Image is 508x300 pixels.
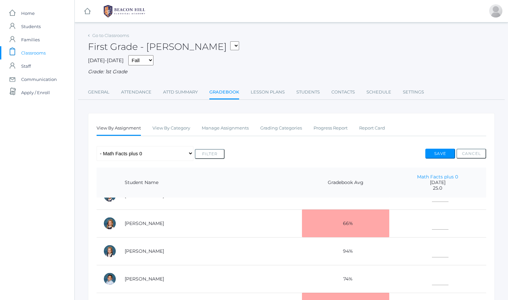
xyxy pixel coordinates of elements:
[21,46,46,59] span: Classrooms
[489,4,502,18] div: Jaimie Watson
[260,122,302,135] a: Grading Categories
[417,174,458,180] a: Math Facts plus 0
[88,57,124,63] span: [DATE]-[DATE]
[302,237,389,265] td: 94%
[359,122,385,135] a: Report Card
[366,86,391,99] a: Schedule
[251,86,285,99] a: Lesson Plans
[103,217,116,230] div: Gracelyn Lavallee
[125,220,164,226] a: [PERSON_NAME]
[97,122,141,136] a: View By Assignment
[403,86,424,99] a: Settings
[21,86,50,99] span: Apply / Enroll
[125,248,164,254] a: [PERSON_NAME]
[103,244,116,258] div: Hazel Porter
[92,33,129,38] a: Go to Classrooms
[118,168,302,198] th: Student Name
[152,122,190,135] a: View By Category
[125,276,164,282] a: [PERSON_NAME]
[425,149,455,159] button: Save
[302,265,389,293] td: 74%
[296,86,320,99] a: Students
[456,149,486,159] button: Cancel
[331,86,355,99] a: Contacts
[121,86,151,99] a: Attendance
[21,20,41,33] span: Students
[396,185,480,191] span: 25.0
[21,7,35,20] span: Home
[209,86,239,100] a: Gradebook
[88,42,239,52] h2: First Grade - [PERSON_NAME]
[314,122,348,135] a: Progress Report
[100,3,149,19] img: 1_BHCALogos-05.png
[88,68,495,76] div: Grade: 1st Grade
[21,33,40,46] span: Families
[396,180,480,185] span: [DATE]
[302,168,389,198] th: Gradebook Avg
[103,272,116,285] div: Noah Rosas
[21,73,57,86] span: Communication
[202,122,249,135] a: Manage Assignments
[88,86,109,99] a: General
[302,209,389,237] td: 66%
[21,59,31,73] span: Staff
[195,149,225,159] button: Filter
[163,86,198,99] a: Attd Summary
